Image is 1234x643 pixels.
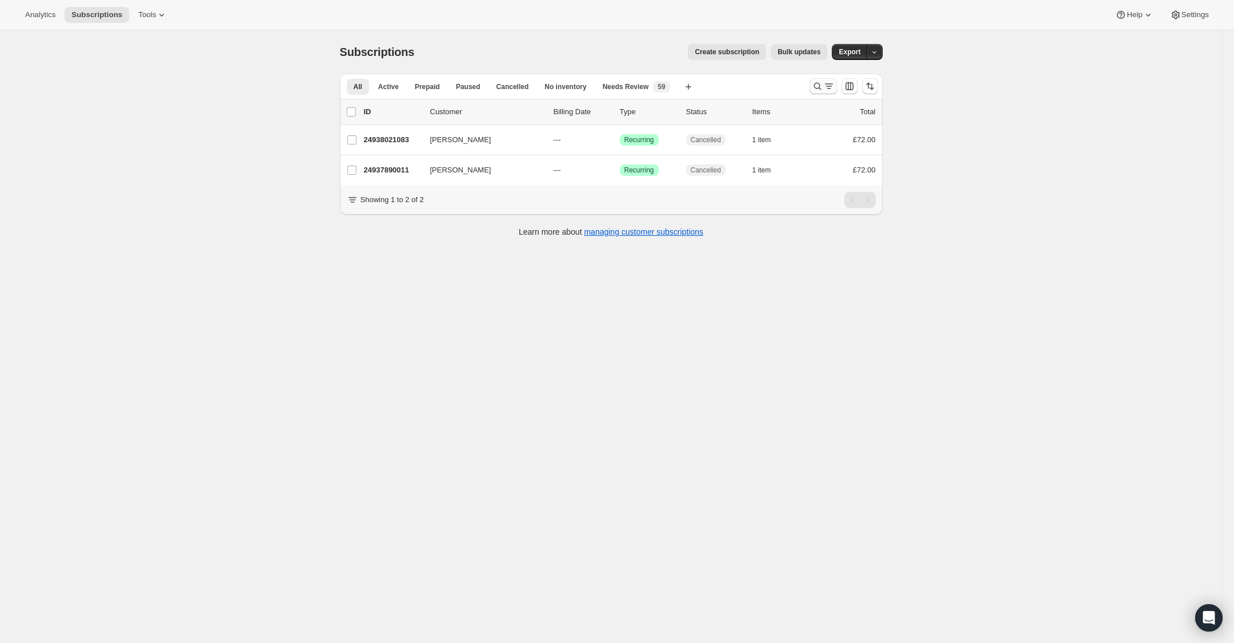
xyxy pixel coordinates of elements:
[810,78,837,94] button: Search and filter results
[842,78,858,94] button: Customize table column order and visibility
[771,44,827,60] button: Bulk updates
[695,47,759,57] span: Create subscription
[584,227,703,236] a: managing customer subscriptions
[752,162,784,178] button: 1 item
[138,10,156,19] span: Tools
[832,44,867,60] button: Export
[423,131,538,149] button: [PERSON_NAME]
[1195,604,1223,632] div: Open Intercom Messenger
[862,78,878,94] button: Sort the results
[364,106,876,118] div: IDCustomerBilling DateTypeStatusItemsTotal
[686,106,743,118] p: Status
[544,82,586,91] span: No inventory
[364,134,421,146] p: 24938021083
[65,7,129,23] button: Subscriptions
[1181,10,1209,19] span: Settings
[360,194,424,206] p: Showing 1 to 2 of 2
[778,47,820,57] span: Bulk updates
[456,82,480,91] span: Paused
[688,44,766,60] button: Create subscription
[620,106,677,118] div: Type
[554,106,611,118] p: Billing Date
[364,164,421,176] p: 24937890011
[430,164,491,176] span: [PERSON_NAME]
[496,82,529,91] span: Cancelled
[691,135,721,144] span: Cancelled
[1127,10,1142,19] span: Help
[752,132,784,148] button: 1 item
[1108,7,1160,23] button: Help
[624,166,654,175] span: Recurring
[1163,7,1216,23] button: Settings
[691,166,721,175] span: Cancelled
[71,10,122,19] span: Subscriptions
[430,134,491,146] span: [PERSON_NAME]
[364,132,876,148] div: 24938021083[PERSON_NAME]---SuccessRecurringCancelled1 item£72.00
[25,10,55,19] span: Analytics
[415,82,440,91] span: Prepaid
[752,135,771,144] span: 1 item
[603,82,649,91] span: Needs Review
[378,82,399,91] span: Active
[430,106,544,118] p: Customer
[844,192,876,208] nav: Pagination
[752,166,771,175] span: 1 item
[423,161,538,179] button: [PERSON_NAME]
[364,162,876,178] div: 24937890011[PERSON_NAME]---SuccessRecurringCancelled1 item£72.00
[554,166,561,174] span: ---
[519,226,703,238] p: Learn more about
[679,79,698,95] button: Create new view
[340,46,415,58] span: Subscriptions
[364,106,421,118] p: ID
[752,106,810,118] div: Items
[860,106,875,118] p: Total
[839,47,860,57] span: Export
[624,135,654,144] span: Recurring
[658,82,665,91] span: 59
[853,166,876,174] span: £72.00
[354,82,362,91] span: All
[554,135,561,144] span: ---
[853,135,876,144] span: £72.00
[131,7,174,23] button: Tools
[18,7,62,23] button: Analytics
